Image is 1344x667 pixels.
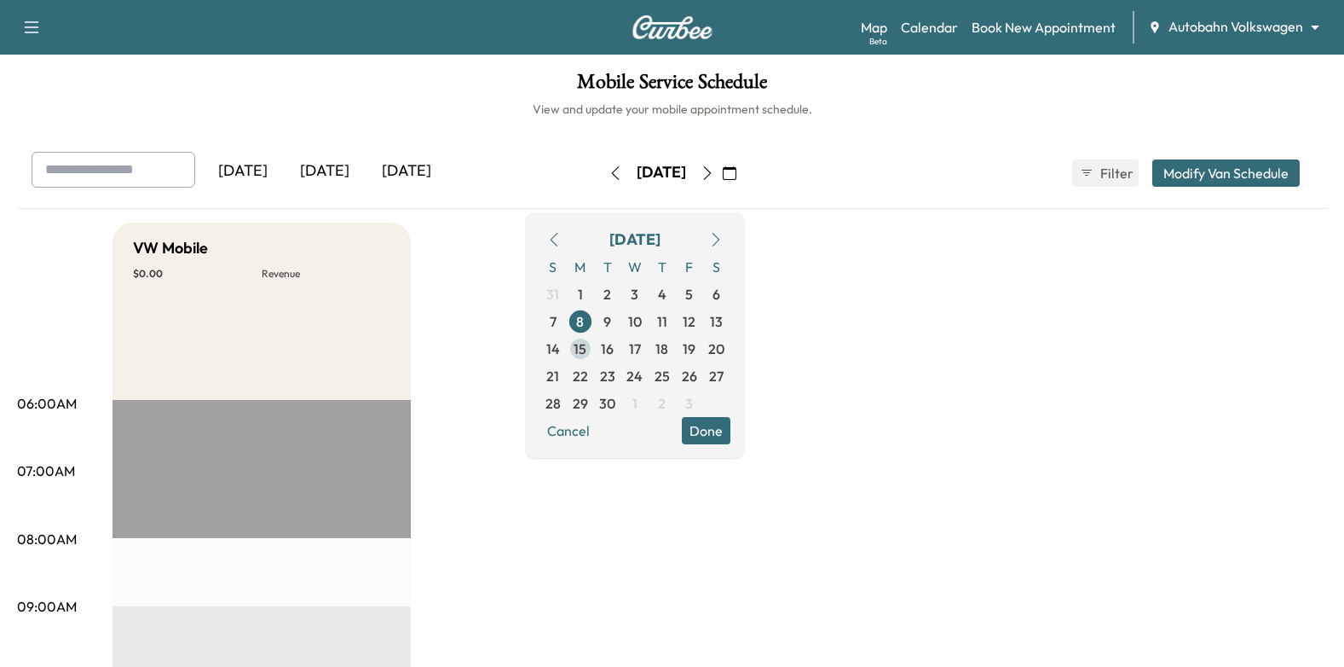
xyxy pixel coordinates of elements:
[649,253,676,281] span: T
[710,311,723,332] span: 13
[901,17,958,38] a: Calendar
[676,253,703,281] span: F
[567,253,594,281] span: M
[133,267,262,281] p: $ 0.00
[655,366,670,386] span: 25
[637,162,686,183] div: [DATE]
[632,15,713,39] img: Curbee Logo
[202,152,284,191] div: [DATE]
[578,284,583,304] span: 1
[626,366,643,386] span: 24
[609,228,660,252] div: [DATE]
[1152,159,1300,187] button: Modify Van Schedule
[573,393,588,414] span: 29
[972,17,1116,38] a: Book New Appointment
[709,366,724,386] span: 27
[133,236,208,260] h5: VW Mobile
[546,284,559,304] span: 31
[703,253,730,281] span: S
[1100,163,1131,183] span: Filter
[683,311,695,332] span: 12
[17,596,77,617] p: 09:00AM
[683,339,695,359] span: 19
[576,311,584,332] span: 8
[655,339,668,359] span: 18
[628,311,642,332] span: 10
[1168,17,1303,37] span: Autobahn Volkswagen
[539,417,597,444] button: Cancel
[708,339,724,359] span: 20
[550,311,557,332] span: 7
[17,72,1327,101] h1: Mobile Service Schedule
[1072,159,1139,187] button: Filter
[682,366,697,386] span: 26
[657,311,667,332] span: 11
[284,152,366,191] div: [DATE]
[17,101,1327,118] h6: View and update your mobile appointment schedule.
[631,284,638,304] span: 3
[546,366,559,386] span: 21
[539,253,567,281] span: S
[682,417,730,444] button: Done
[262,267,390,281] p: Revenue
[546,339,560,359] span: 14
[17,529,77,549] p: 08:00AM
[658,284,666,304] span: 4
[574,339,586,359] span: 15
[861,17,887,38] a: MapBeta
[685,393,693,414] span: 3
[545,393,561,414] span: 28
[603,284,611,304] span: 2
[621,253,649,281] span: W
[366,152,447,191] div: [DATE]
[869,35,887,48] div: Beta
[573,366,588,386] span: 22
[685,284,693,304] span: 5
[17,393,77,414] p: 06:00AM
[599,393,615,414] span: 30
[600,366,615,386] span: 23
[629,339,641,359] span: 17
[17,461,75,481] p: 07:00AM
[601,339,614,359] span: 16
[632,393,637,414] span: 1
[658,393,666,414] span: 2
[594,253,621,281] span: T
[603,311,611,332] span: 9
[712,284,720,304] span: 6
